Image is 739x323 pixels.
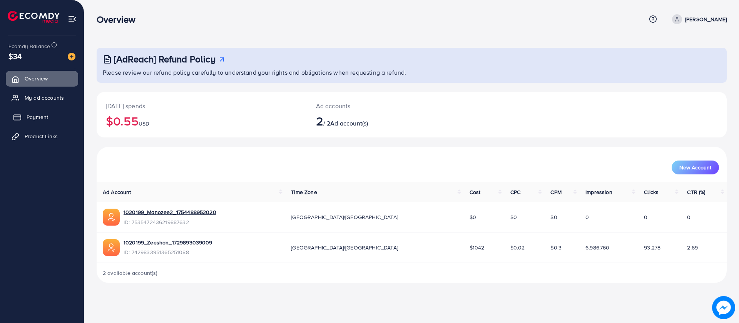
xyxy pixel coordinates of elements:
[103,188,131,196] span: Ad Account
[585,213,589,221] span: 0
[585,188,612,196] span: Impression
[6,109,78,125] a: Payment
[669,14,727,24] a: [PERSON_NAME]
[316,101,455,110] p: Ad accounts
[8,42,50,50] span: Ecomdy Balance
[550,213,557,221] span: $0
[687,244,698,251] span: 2.69
[644,213,647,221] span: 0
[97,14,142,25] h3: Overview
[114,54,216,65] h3: [AdReach] Refund Policy
[644,188,659,196] span: Clicks
[291,213,398,221] span: [GEOGRAPHIC_DATA]/[GEOGRAPHIC_DATA]
[8,50,22,62] span: $34
[291,188,317,196] span: Time Zone
[585,244,609,251] span: 6,986,760
[316,114,455,128] h2: / 2
[8,11,60,23] img: logo
[510,244,525,251] span: $0.02
[124,218,216,226] span: ID: 7535472436219887632
[510,213,517,221] span: $0
[124,239,212,246] a: 1020199_Zeeshan_1729893039009
[679,165,711,170] span: New Account
[6,129,78,144] a: Product Links
[6,71,78,86] a: Overview
[139,120,149,127] span: USD
[470,244,485,251] span: $1042
[103,68,722,77] p: Please review our refund policy carefully to understand your rights and obligations when requesti...
[106,114,298,128] h2: $0.55
[550,244,562,251] span: $0.3
[672,161,719,174] button: New Account
[103,269,158,277] span: 2 available account(s)
[687,213,691,221] span: 0
[685,15,727,24] p: [PERSON_NAME]
[124,208,216,216] a: 1020199_Manozee2_1754488952020
[124,248,212,256] span: ID: 7429833951365251088
[25,132,58,140] span: Product Links
[330,119,368,127] span: Ad account(s)
[291,244,398,251] span: [GEOGRAPHIC_DATA]/[GEOGRAPHIC_DATA]
[550,188,561,196] span: CPM
[25,94,64,102] span: My ad accounts
[470,213,476,221] span: $0
[68,15,77,23] img: menu
[470,188,481,196] span: Cost
[68,53,75,60] img: image
[106,101,298,110] p: [DATE] spends
[103,209,120,226] img: ic-ads-acc.e4c84228.svg
[712,296,735,319] img: image
[687,188,705,196] span: CTR (%)
[103,239,120,256] img: ic-ads-acc.e4c84228.svg
[25,75,48,82] span: Overview
[27,113,48,121] span: Payment
[6,90,78,105] a: My ad accounts
[510,188,520,196] span: CPC
[316,112,323,130] span: 2
[644,244,660,251] span: 93,278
